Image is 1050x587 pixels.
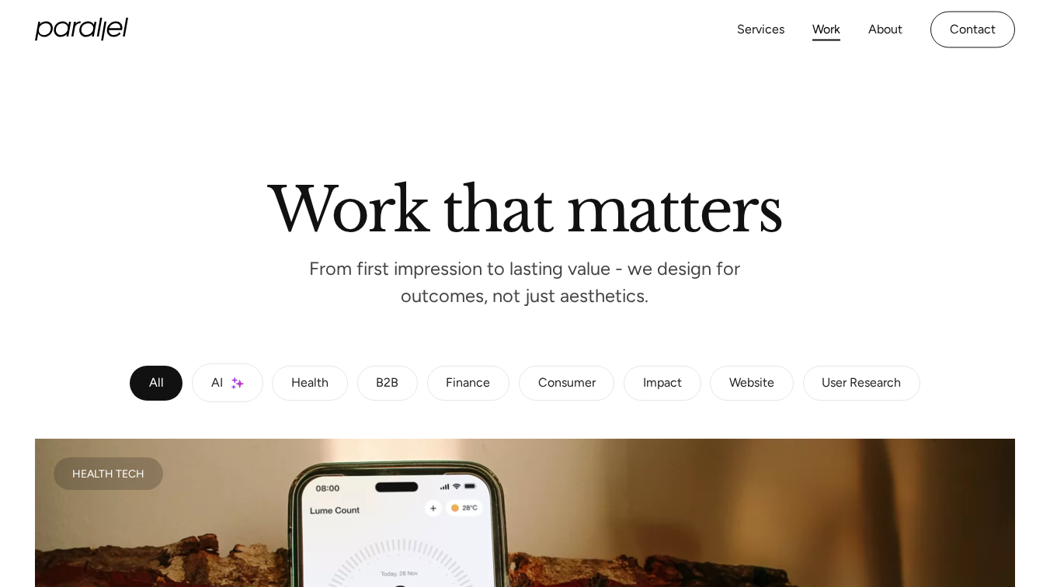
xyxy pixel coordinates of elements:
p: From first impression to lasting value - we design for outcomes, not just aesthetics. [292,262,758,304]
div: Health [291,378,329,387]
div: All [149,378,164,387]
div: Consumer [538,378,596,387]
a: About [868,19,902,41]
div: B2B [376,378,398,387]
div: AI [211,378,223,387]
a: Services [737,19,784,41]
a: Work [812,19,840,41]
div: Finance [446,378,490,387]
h2: Work that matters [98,181,952,231]
div: Health Tech [72,470,144,478]
div: User Research [822,378,901,387]
a: home [35,18,128,41]
div: Impact [643,378,682,387]
div: Website [729,378,774,387]
a: Contact [930,12,1015,48]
